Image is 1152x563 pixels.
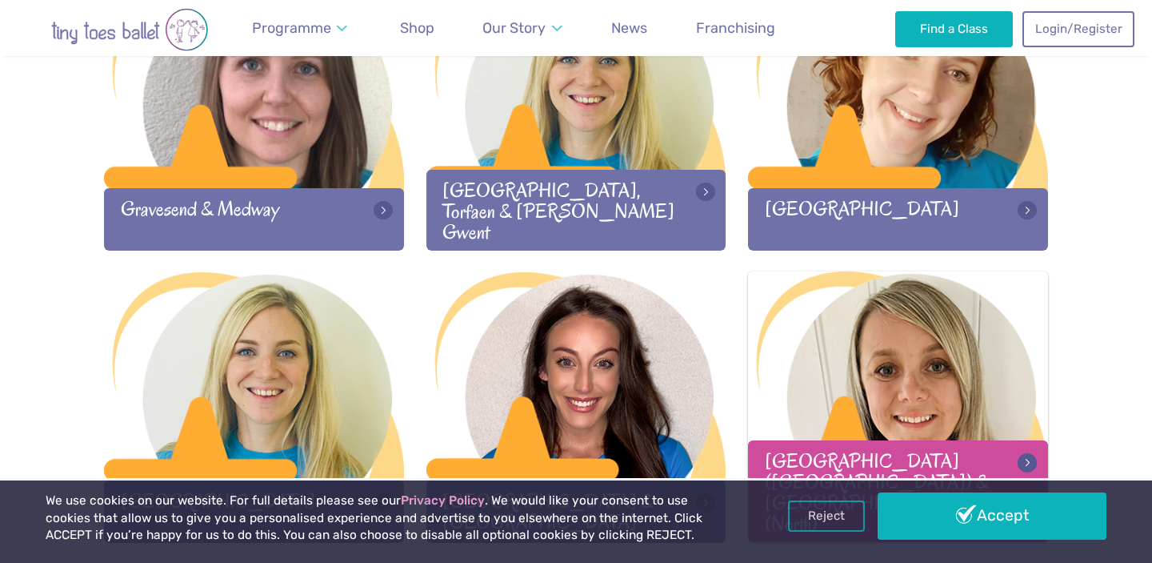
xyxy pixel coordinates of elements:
[104,272,404,542] a: [GEOGRAPHIC_DATA]
[252,19,331,36] span: Programme
[482,19,546,36] span: Our Story
[46,493,735,545] p: We use cookies on our website. For full details please see our . We would like your consent to us...
[475,10,570,46] a: Our Story
[878,493,1106,539] a: Accept
[104,188,404,250] div: Gravesend & Medway
[788,501,865,531] a: Reject
[401,493,485,508] a: Privacy Policy
[748,271,1048,541] a: [GEOGRAPHIC_DATA] ([GEOGRAPHIC_DATA]) & [GEOGRAPHIC_DATA] (North)
[426,272,726,542] a: [GEOGRAPHIC_DATA] & [GEOGRAPHIC_DATA]
[393,10,442,46] a: Shop
[400,19,434,36] span: Shop
[426,170,726,250] div: [GEOGRAPHIC_DATA], Torfaen & [PERSON_NAME] Gwent
[895,11,1013,46] a: Find a Class
[696,19,775,36] span: Franchising
[1022,11,1134,46] a: Login/Register
[748,188,1048,250] div: [GEOGRAPHIC_DATA]
[245,10,355,46] a: Programme
[611,19,647,36] span: News
[18,8,242,51] img: tiny toes ballet
[604,10,654,46] a: News
[689,10,782,46] a: Franchising
[748,440,1048,541] div: [GEOGRAPHIC_DATA] ([GEOGRAPHIC_DATA]) & [GEOGRAPHIC_DATA] (North)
